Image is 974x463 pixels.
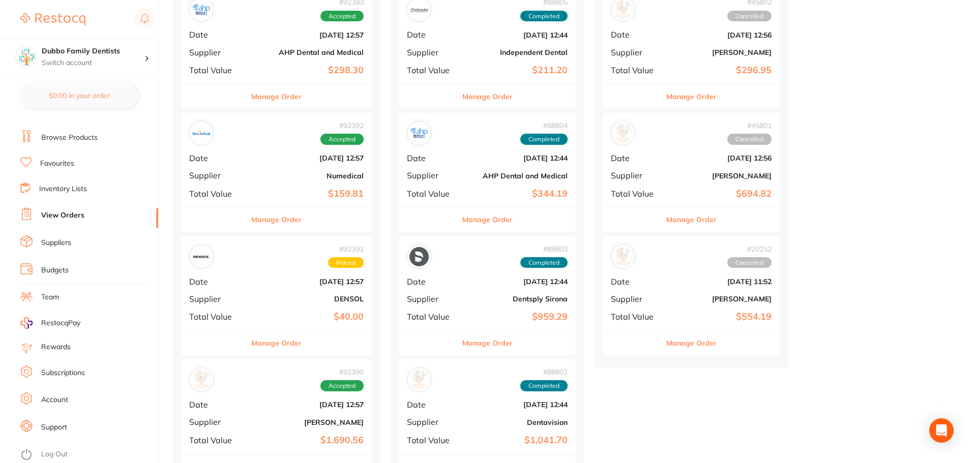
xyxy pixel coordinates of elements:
[189,171,245,180] span: Supplier
[520,257,568,268] span: Completed
[41,368,85,378] a: Subscriptions
[670,295,772,303] b: [PERSON_NAME]
[41,318,80,328] span: RestocqPay
[192,124,211,143] img: Numedical
[407,48,458,57] span: Supplier
[520,121,568,130] span: # 88804
[611,48,662,57] span: Supplier
[407,189,458,198] span: Total Value
[466,295,568,303] b: Dentsply Sirona
[407,312,458,321] span: Total Value
[20,447,155,463] button: Log Out
[466,172,568,180] b: AHP Dental and Medical
[253,295,364,303] b: DENSOL
[253,154,364,162] b: [DATE] 12:57
[189,66,245,75] span: Total Value
[189,48,245,57] span: Supplier
[727,257,772,268] span: Cancelled
[520,380,568,391] span: Completed
[670,154,772,162] b: [DATE] 12:56
[466,65,568,76] b: $211.20
[670,172,772,180] b: [PERSON_NAME]
[611,171,662,180] span: Supplier
[407,153,458,163] span: Date
[611,189,662,198] span: Total Value
[407,294,458,303] span: Supplier
[253,418,364,426] b: [PERSON_NAME]
[666,331,717,355] button: Manage Order
[670,65,772,76] b: $296.95
[727,121,772,130] span: # 45801
[41,449,68,459] a: Log Out
[613,247,633,266] img: Henry Schein Halas
[520,134,568,145] span: Completed
[41,342,71,352] a: Rewards
[20,8,85,31] a: Restocq Logo
[409,370,429,389] img: Dentavision
[328,257,364,268] span: Placed
[320,368,364,376] span: # 92390
[253,65,364,76] b: $298.30
[407,436,458,445] span: Total Value
[407,417,458,426] span: Supplier
[409,124,429,143] img: AHP Dental and Medical
[20,83,138,108] button: $0.00 in your order
[466,400,568,409] b: [DATE] 12:44
[670,48,772,56] b: [PERSON_NAME]
[466,189,568,199] b: $344.19
[253,400,364,409] b: [DATE] 12:57
[407,66,458,75] span: Total Value
[41,422,67,433] a: Support
[41,265,69,275] a: Budgets
[20,317,80,329] a: RestocqPay
[520,11,568,22] span: Completed
[41,238,71,248] a: Suppliers
[189,294,245,303] span: Supplier
[253,312,364,322] b: $40.00
[189,277,245,286] span: Date
[251,207,302,232] button: Manage Order
[42,58,144,68] p: Switch account
[320,11,364,22] span: Accepted
[251,331,302,355] button: Manage Order
[466,435,568,446] b: $1,041.70
[613,124,633,143] img: Henry Schein Halas
[462,331,513,355] button: Manage Order
[41,395,68,405] a: Account
[320,121,364,130] span: # 92392
[189,400,245,409] span: Date
[189,312,245,321] span: Total Value
[611,66,662,75] span: Total Value
[253,189,364,199] b: $159.81
[189,436,245,445] span: Total Value
[462,84,513,109] button: Manage Order
[189,189,245,198] span: Total Value
[253,31,364,39] b: [DATE] 12:57
[409,247,429,266] img: Dentsply Sirona
[407,171,458,180] span: Supplier
[611,277,662,286] span: Date
[520,245,568,253] span: # 88803
[727,134,772,145] span: Cancelled
[466,48,568,56] b: Independent Dental
[727,245,772,253] span: # 20252
[320,380,364,391] span: Accepted
[670,312,772,322] b: $554.19
[611,153,662,163] span: Date
[41,210,84,221] a: View Orders
[666,84,717,109] button: Manage Order
[253,172,364,180] b: Numedical
[189,30,245,39] span: Date
[670,31,772,39] b: [DATE] 12:56
[181,113,372,232] div: Numedical#92392AcceptedDate[DATE] 12:57SupplierNumedicalTotal Value$159.81Manage Order
[328,245,364,253] span: # 92391
[727,11,772,22] span: Cancelled
[253,435,364,446] b: $1,690.56
[189,417,245,426] span: Supplier
[40,159,74,169] a: Favourites
[192,370,211,389] img: Henry Schein Halas
[181,236,372,356] div: DENSOL#92391PlacedDate[DATE] 12:57SupplierDENSOLTotal Value$40.00Manage Order
[407,30,458,39] span: Date
[320,134,364,145] span: Accepted
[407,400,458,409] span: Date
